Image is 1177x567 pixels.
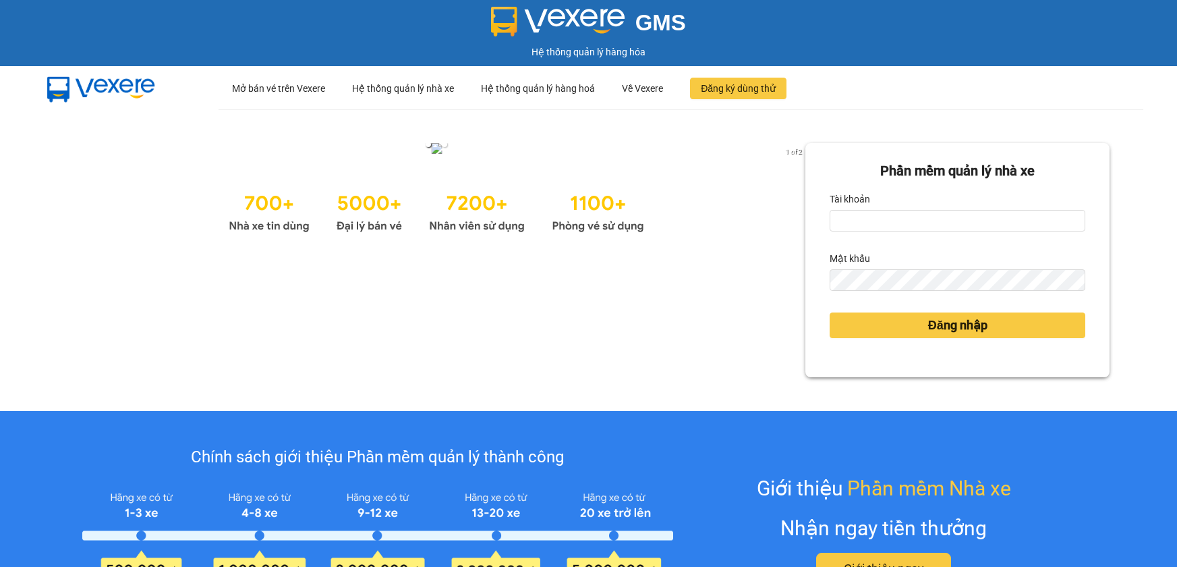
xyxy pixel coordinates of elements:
p: 1 of 2 [782,143,805,161]
a: GMS [491,20,686,31]
img: Statistics.png [229,185,644,236]
span: Phần mềm Nhà xe [847,473,1011,504]
li: slide item 2 [442,142,447,147]
div: Nhận ngay tiền thưởng [780,512,987,544]
span: Đăng nhập [928,316,987,335]
label: Tài khoản [830,188,870,210]
div: Mở bán vé trên Vexere [232,67,325,110]
img: mbUUG5Q.png [34,66,169,111]
div: Chính sách giới thiệu Phần mềm quản lý thành công [82,445,672,470]
button: previous slide / item [67,143,86,158]
div: Về Vexere [622,67,663,110]
input: Mật khẩu [830,269,1085,291]
label: Mật khẩu [830,248,870,269]
button: next slide / item [786,143,805,158]
div: Giới thiệu [757,473,1011,504]
button: Đăng nhập [830,313,1085,338]
button: Đăng ký dùng thử [690,78,786,99]
span: Đăng ký dùng thử [701,81,776,96]
div: Phần mềm quản lý nhà xe [830,161,1085,182]
span: GMS [635,10,686,35]
li: slide item 1 [426,142,431,147]
input: Tài khoản [830,210,1085,232]
div: Hệ thống quản lý nhà xe [352,67,454,110]
img: logo 2 [491,7,625,36]
div: Hệ thống quản lý hàng hoá [481,67,595,110]
div: Hệ thống quản lý hàng hóa [3,45,1174,59]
